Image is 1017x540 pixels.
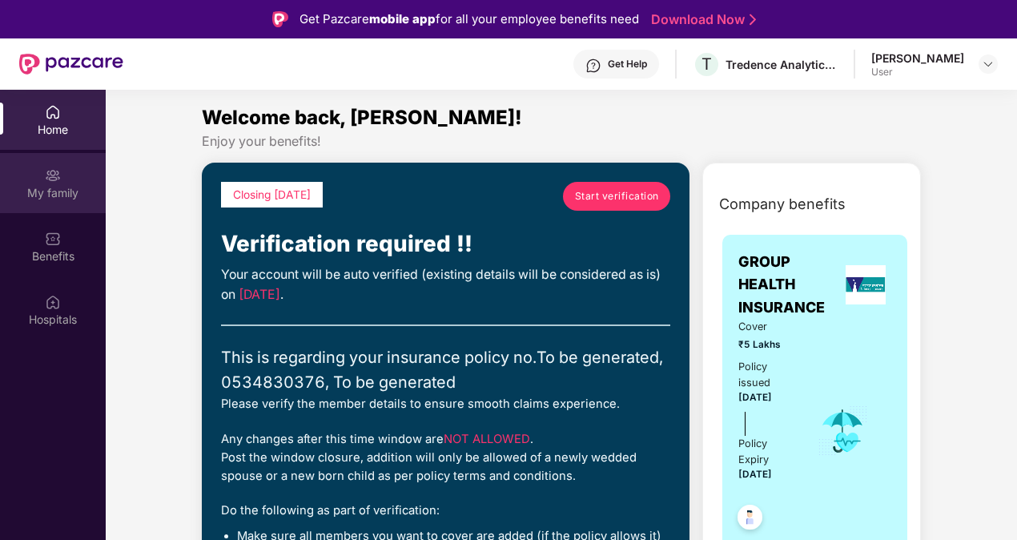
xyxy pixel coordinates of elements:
[45,104,61,120] img: svg+xml;base64,PHN2ZyBpZD0iSG9tZSIgeG1sbnM9Imh0dHA6Ly93d3cudzMub3JnLzIwMDAvc3ZnIiB3aWR0aD0iMjAiIG...
[585,58,601,74] img: svg+xml;base64,PHN2ZyBpZD0iSGVscC0zMngzMiIgeG1sbnM9Imh0dHA6Ly93d3cudzMub3JnLzIwMDAvc3ZnIiB3aWR0aD...
[738,337,795,353] span: ₹5 Lakhs
[738,436,795,468] div: Policy Expiry
[817,405,869,457] img: icon
[221,265,670,305] div: Your account will be auto verified (existing details will be considered as is) on .
[19,54,123,75] img: New Pazcare Logo
[738,469,772,480] span: [DATE]
[45,231,61,247] img: svg+xml;base64,PHN2ZyBpZD0iQmVuZWZpdHMiIHhtbG5zPSJodHRwOi8vd3d3LnczLm9yZy8yMDAwL3N2ZyIgd2lkdGg9Ij...
[45,294,61,310] img: svg+xml;base64,PHN2ZyBpZD0iSG9zcGl0YWxzIiB4bWxucz0iaHR0cDovL3d3dy53My5vcmcvMjAwMC9zdmciIHdpZHRoPS...
[726,57,838,72] div: Tredence Analytics Solutions Private Limited
[444,432,530,446] span: NOT ALLOWED
[221,395,670,413] div: Please verify the member details to ensure smooth claims experience.
[730,500,770,539] img: svg+xml;base64,PHN2ZyB4bWxucz0iaHR0cDovL3d3dy53My5vcmcvMjAwMC9zdmciIHdpZHRoPSI0OC45NDMiIGhlaWdodD...
[738,359,795,391] div: Policy issued
[272,11,288,27] img: Logo
[202,133,921,150] div: Enjoy your benefits!
[239,287,280,302] span: [DATE]
[369,11,436,26] strong: mobile app
[871,66,964,79] div: User
[982,58,995,71] img: svg+xml;base64,PHN2ZyBpZD0iRHJvcGRvd24tMzJ4MzIiIHhtbG5zPSJodHRwOi8vd3d3LnczLm9yZy8yMDAwL3N2ZyIgd2...
[738,392,772,403] span: [DATE]
[233,188,311,201] span: Closing [DATE]
[608,58,647,71] div: Get Help
[221,430,670,486] div: Any changes after this time window are . Post the window closure, addition will only be allowed o...
[871,50,964,66] div: [PERSON_NAME]
[846,265,886,304] img: insurerLogo
[738,251,839,319] span: GROUP HEALTH INSURANCE
[45,167,61,183] img: svg+xml;base64,PHN2ZyB3aWR0aD0iMjAiIGhlaWdodD0iMjAiIHZpZXdCb3g9IjAgMCAyMCAyMCIgZmlsbD0ibm9uZSIgeG...
[750,11,756,28] img: Stroke
[738,319,795,335] span: Cover
[563,182,670,211] a: Start verification
[719,193,846,216] span: Company benefits
[221,227,670,262] div: Verification required !!
[221,502,670,520] div: Do the following as part of verification:
[221,345,670,395] div: This is regarding your insurance policy no. To be generated, 0534830376, To be generated
[202,106,522,129] span: Welcome back, [PERSON_NAME]!
[299,10,639,29] div: Get Pazcare for all your employee benefits need
[651,11,751,28] a: Download Now
[701,54,712,74] span: T
[575,188,659,204] span: Start verification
